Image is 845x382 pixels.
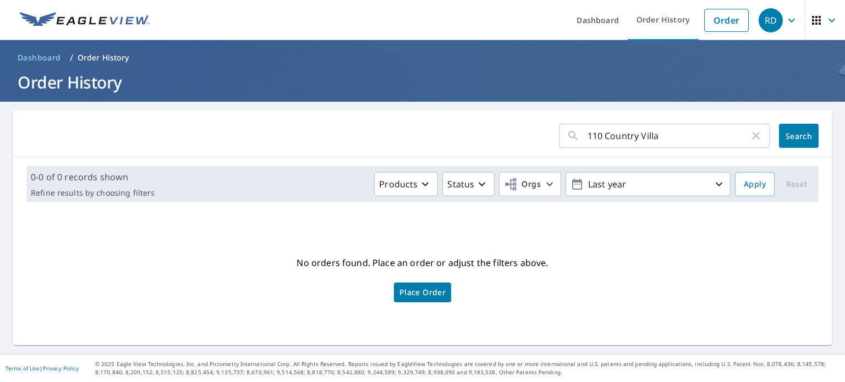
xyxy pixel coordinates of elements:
[442,172,495,196] button: Status
[78,52,129,63] p: Order History
[31,188,155,198] p: Refine results by choosing filters
[13,71,832,93] h1: Order History
[18,52,61,63] span: Dashboard
[735,172,775,196] button: Apply
[43,364,79,372] a: Privacy Policy
[394,283,451,302] a: Place Order
[704,9,749,32] a: Order
[447,178,474,191] p: Status
[788,131,810,141] span: Search
[759,8,783,32] div: RD
[584,175,712,194] p: Last year
[504,178,541,191] span: Orgs
[297,254,548,272] p: No orders found. Place an order or adjust the filters above.
[399,290,446,295] span: Place Order
[779,124,819,148] button: Search
[744,178,766,191] span: Apply
[379,178,418,191] p: Products
[374,172,438,196] button: Products
[20,12,150,29] img: EV Logo
[95,360,839,377] p: © 2025 Eagle View Technologies, Inc. and Pictometry International Corp. All Rights Reserved. Repo...
[70,51,73,64] li: /
[13,49,65,67] a: Dashboard
[588,120,749,151] input: Address, Report #, Claim ID, etc.
[6,365,79,372] p: |
[566,172,731,196] button: Last year
[31,170,155,184] p: 0-0 of 0 records shown
[6,364,40,372] a: Terms of Use
[499,172,561,196] button: Orgs
[13,49,832,67] nav: breadcrumb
